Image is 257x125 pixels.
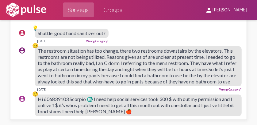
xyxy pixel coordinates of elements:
span: The restroom situation has too change, there two restrooms downstairs by the elevators. This rest... [38,48,236,84]
span: Hi 606839103 Scorpio ♏️ I need help social services took 300 $ with out my permission and I onli ... [38,96,234,114]
span: Shuttle, good hand sanitizer out? [38,30,105,36]
div: 💡 [32,25,38,31]
div: [DATE] [37,117,47,121]
img: white-logo.svg [5,2,47,18]
div: 😖 [32,42,38,49]
mat-icon: person [205,6,213,14]
div: [DATE] [37,39,47,43]
button: [PERSON_NAME] [200,4,252,15]
a: Surveys [63,2,94,17]
a: Wrong Category? [219,88,242,91]
mat-icon: account_circle [18,29,26,37]
span: Groups [104,4,123,15]
div: 🤨 [32,91,38,97]
a: Wrong Category? [86,39,109,43]
mat-icon: account_circle [18,95,26,103]
div: [DATE] [37,87,47,91]
mat-icon: account_circle [18,47,26,54]
span: [PERSON_NAME] [213,7,247,13]
span: Surveys [68,4,89,15]
a: Groups [99,2,128,17]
